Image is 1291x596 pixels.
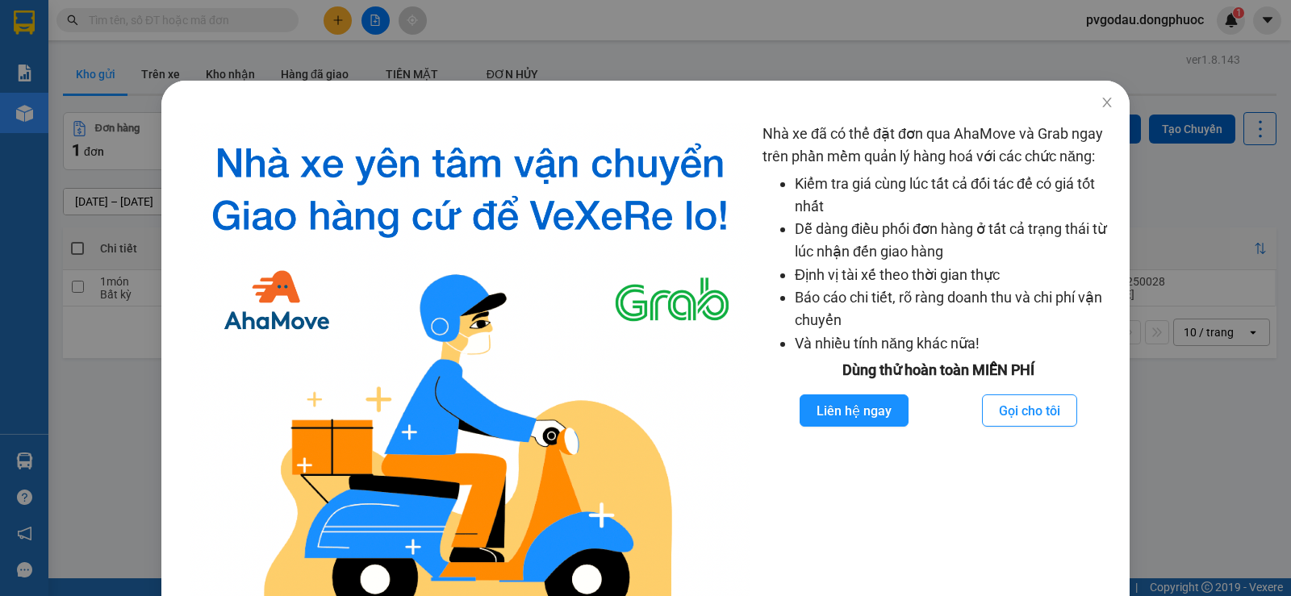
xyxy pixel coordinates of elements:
[982,394,1077,427] button: Gọi cho tôi
[1101,96,1113,109] span: close
[1084,81,1130,126] button: Close
[795,218,1113,264] li: Dễ dàng điều phối đơn hàng ở tất cả trạng thái từ lúc nhận đến giao hàng
[795,173,1113,219] li: Kiểm tra giá cùng lúc tất cả đối tác để có giá tốt nhất
[795,286,1113,332] li: Báo cáo chi tiết, rõ ràng doanh thu và chi phí vận chuyển
[795,264,1113,286] li: Định vị tài xế theo thời gian thực
[817,401,892,421] span: Liên hệ ngay
[795,332,1113,355] li: Và nhiều tính năng khác nữa!
[800,394,909,427] button: Liên hệ ngay
[999,401,1060,421] span: Gọi cho tôi
[762,359,1113,381] div: Dùng thử hoàn toàn MIỄN PHÍ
